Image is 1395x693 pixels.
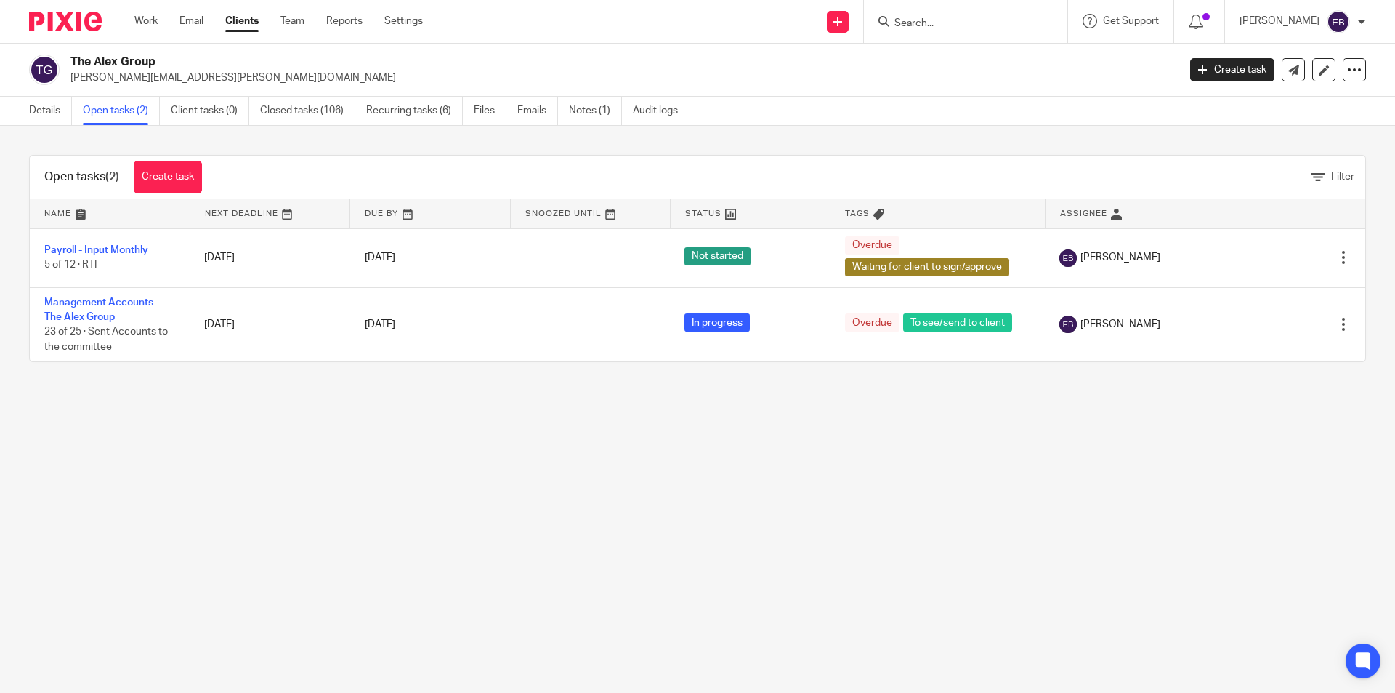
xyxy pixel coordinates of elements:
[845,313,899,332] span: Overdue
[365,319,395,329] span: [DATE]
[280,14,304,28] a: Team
[44,327,168,352] span: 23 of 25 · Sent Accounts to the committee
[171,97,249,125] a: Client tasks (0)
[903,313,1012,332] span: To see/send to client
[517,97,558,125] a: Emails
[1059,316,1077,333] img: svg%3E
[1240,14,1319,28] p: [PERSON_NAME]
[845,209,870,217] span: Tags
[179,14,203,28] a: Email
[134,161,202,193] a: Create task
[105,171,119,183] span: (2)
[1331,172,1354,182] span: Filter
[366,97,463,125] a: Recurring tasks (6)
[1327,10,1350,33] img: svg%3E
[29,97,72,125] a: Details
[190,228,349,287] td: [DATE]
[70,55,949,70] h2: The Alex Group
[190,287,349,361] td: [DATE]
[684,313,750,332] span: In progress
[569,97,622,125] a: Notes (1)
[1103,16,1159,26] span: Get Support
[260,97,355,125] a: Closed tasks (106)
[1190,58,1274,81] a: Create task
[365,252,395,263] span: [DATE]
[44,297,159,322] a: Management Accounts - The Alex Group
[474,97,506,125] a: Files
[525,209,602,217] span: Snoozed Until
[44,260,97,271] span: 5 of 12 · RTI
[633,97,689,125] a: Audit logs
[893,17,1024,31] input: Search
[1059,249,1077,267] img: svg%3E
[326,14,363,28] a: Reports
[684,247,751,265] span: Not started
[44,245,148,255] a: Payroll - Input Monthly
[29,55,60,85] img: svg%3E
[44,169,119,185] h1: Open tasks
[845,258,1009,276] span: Waiting for client to sign/approve
[384,14,423,28] a: Settings
[845,236,899,255] span: Overdue
[70,71,1168,85] p: [PERSON_NAME][EMAIL_ADDRESS][PERSON_NAME][DOMAIN_NAME]
[685,209,721,217] span: Status
[1080,250,1160,265] span: [PERSON_NAME]
[134,14,158,28] a: Work
[29,12,102,31] img: Pixie
[83,97,160,125] a: Open tasks (2)
[225,14,259,28] a: Clients
[1080,317,1160,332] span: [PERSON_NAME]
